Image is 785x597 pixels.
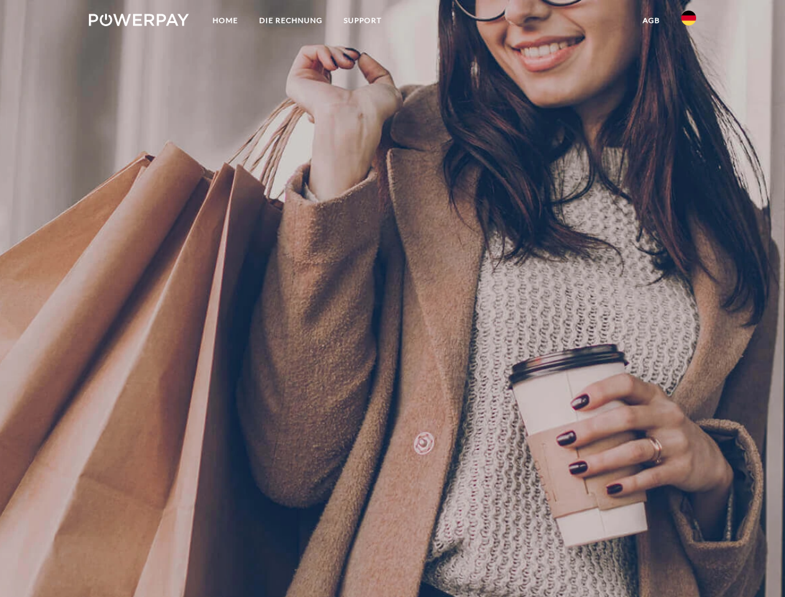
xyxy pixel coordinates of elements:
[89,14,189,26] img: logo-powerpay-white.svg
[632,9,671,32] a: agb
[202,9,249,32] a: Home
[681,11,696,25] img: de
[249,9,333,32] a: DIE RECHNUNG
[333,9,392,32] a: SUPPORT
